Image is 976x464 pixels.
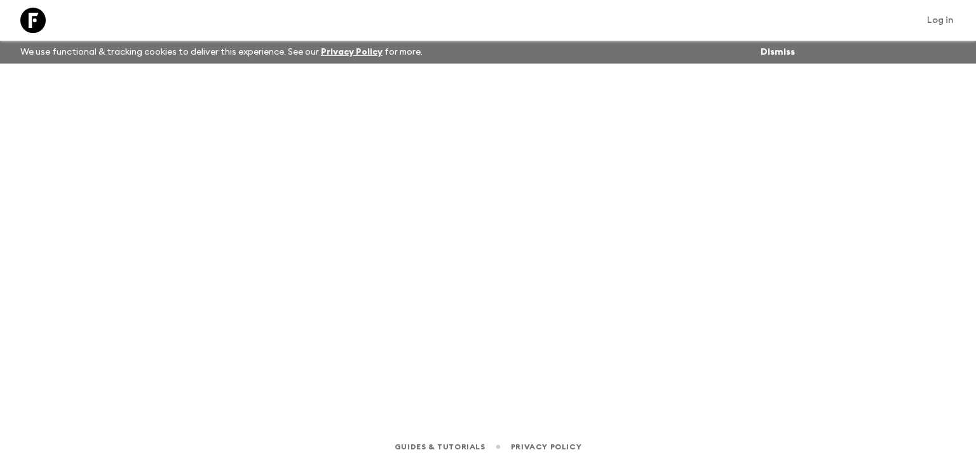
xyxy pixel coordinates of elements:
p: We use functional & tracking cookies to deliver this experience. See our for more. [15,41,428,64]
a: Privacy Policy [511,440,581,454]
a: Privacy Policy [321,48,383,57]
a: Guides & Tutorials [395,440,485,454]
a: Log in [920,11,961,29]
button: Dismiss [757,43,798,61]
